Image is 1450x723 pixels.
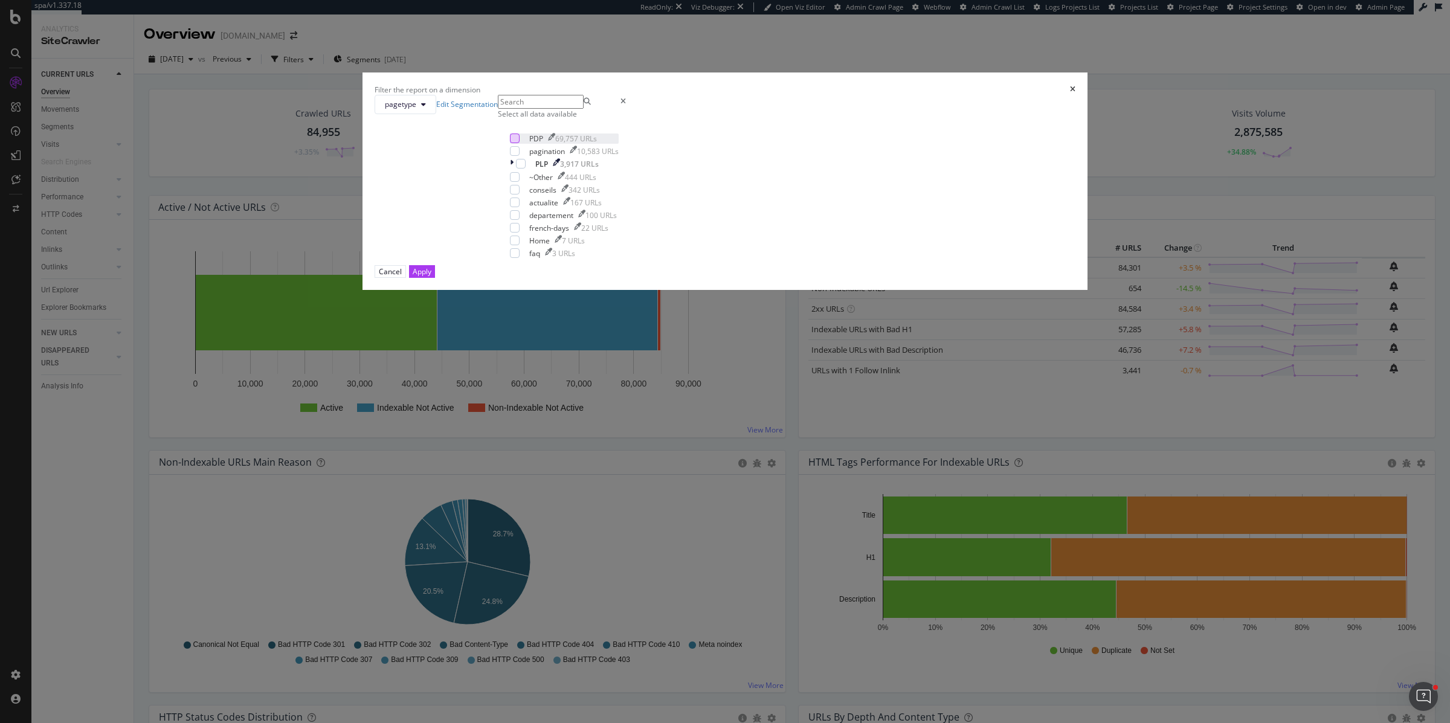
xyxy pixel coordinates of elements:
[529,198,558,208] div: actualite
[560,159,599,169] div: 3,917 URLs
[409,265,435,278] button: Apply
[552,248,575,259] div: 3 URLs
[570,198,602,208] div: 167 URLs
[413,266,431,277] div: Apply
[529,146,565,156] div: pagination
[362,72,1087,290] div: modal
[1409,682,1438,711] iframe: Intercom live chat
[529,210,573,220] div: departement
[529,248,540,259] div: faq
[555,133,597,144] div: 69,757 URLs
[529,185,556,195] div: conseils
[1070,85,1075,95] div: times
[569,185,600,195] div: 342 URLs
[529,172,553,182] div: ~Other
[535,159,548,169] div: PLP
[562,236,585,246] div: 7 URLs
[585,210,617,220] div: 100 URLs
[577,146,619,156] div: 10,583 URLs
[581,223,608,233] div: 22 URLs
[498,95,584,109] input: Search
[375,95,436,114] button: pagetype
[375,265,406,278] button: Cancel
[529,133,543,144] div: PDP
[498,109,631,119] div: Select all data available
[375,85,480,95] div: Filter the report on a dimension
[529,223,569,233] div: french-days
[385,99,416,109] span: pagetype
[379,266,402,277] div: Cancel
[529,236,550,246] div: Home
[436,99,498,109] a: Edit Segmentation
[565,172,596,182] div: 444 URLs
